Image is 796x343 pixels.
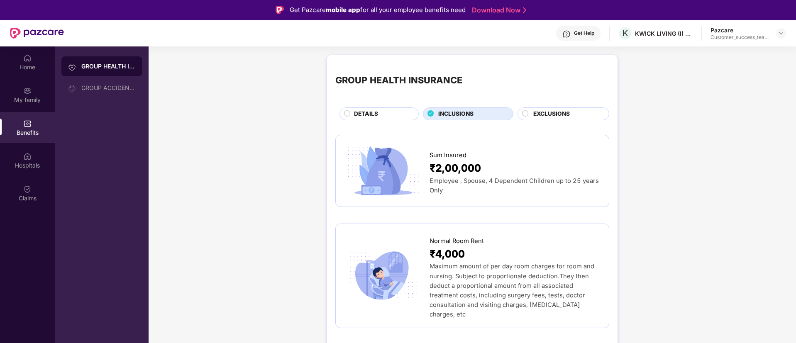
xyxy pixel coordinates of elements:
img: svg+xml;base64,PHN2ZyBpZD0iQmVuZWZpdHMiIHhtbG5zPSJodHRwOi8vd3d3LnczLm9yZy8yMDAwL3N2ZyIgd2lkdGg9Ij... [23,119,32,128]
div: Customer_success_team_lead [711,34,769,41]
img: svg+xml;base64,PHN2ZyB3aWR0aD0iMjAiIGhlaWdodD0iMjAiIHZpZXdCb3g9IjAgMCAyMCAyMCIgZmlsbD0ibm9uZSIgeG... [23,87,32,95]
span: K [623,28,628,38]
img: icon [344,144,422,198]
img: svg+xml;base64,PHN2ZyB3aWR0aD0iMjAiIGhlaWdodD0iMjAiIHZpZXdCb3g9IjAgMCAyMCAyMCIgZmlsbD0ibm9uZSIgeG... [68,63,76,71]
span: Normal Room Rent [430,236,484,246]
div: KWICK LIVING (I) PRIVATE LIMITED [635,29,693,37]
a: Download Now [472,6,524,15]
img: svg+xml;base64,PHN2ZyBpZD0iSG9zcGl0YWxzIiB4bWxucz0iaHR0cDovL3d3dy53My5vcmcvMjAwMC9zdmciIHdpZHRoPS... [23,152,32,161]
div: Get Help [574,30,594,36]
span: ₹4,000 [430,246,465,262]
span: Maximum amount of per day room charges for room and nursing. Subject to proportionate deduction.T... [430,263,594,318]
div: Get Pazcare for all your employee benefits need [290,5,466,15]
span: INCLUSIONS [438,109,474,119]
span: DETAILS [354,109,378,119]
img: svg+xml;base64,PHN2ZyBpZD0iQ2xhaW0iIHhtbG5zPSJodHRwOi8vd3d3LnczLm9yZy8yMDAwL3N2ZyIgd2lkdGg9IjIwIi... [23,185,32,193]
img: svg+xml;base64,PHN2ZyB3aWR0aD0iMjAiIGhlaWdodD0iMjAiIHZpZXdCb3g9IjAgMCAyMCAyMCIgZmlsbD0ibm9uZSIgeG... [68,84,76,92]
span: Sum Insured [430,151,466,160]
img: New Pazcare Logo [10,28,64,39]
img: svg+xml;base64,PHN2ZyBpZD0iRHJvcGRvd24tMzJ4MzIiIHhtbG5zPSJodHRwOi8vd3d3LnczLm9yZy8yMDAwL3N2ZyIgd2... [778,30,784,36]
img: svg+xml;base64,PHN2ZyBpZD0iSGVscC0zMngzMiIgeG1sbnM9Imh0dHA6Ly93d3cudzMub3JnLzIwMDAvc3ZnIiB3aWR0aD... [562,30,571,38]
div: Pazcare [711,26,769,34]
div: GROUP ACCIDENTAL INSURANCE [81,85,135,91]
img: Logo [276,6,284,14]
span: Employee , Spouse, 4 Dependent Children up to 25 years Only [430,177,599,194]
span: ₹2,00,000 [430,160,481,176]
img: svg+xml;base64,PHN2ZyBpZD0iSG9tZSIgeG1sbnM9Imh0dHA6Ly93d3cudzMub3JnLzIwMDAvc3ZnIiB3aWR0aD0iMjAiIG... [23,54,32,62]
span: EXCLUSIONS [533,109,570,119]
img: icon [344,248,422,303]
img: Stroke [523,6,526,15]
div: GROUP HEALTH INSURANCE [335,73,462,87]
div: GROUP HEALTH INSURANCE [81,62,135,71]
strong: mobile app [326,6,360,14]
